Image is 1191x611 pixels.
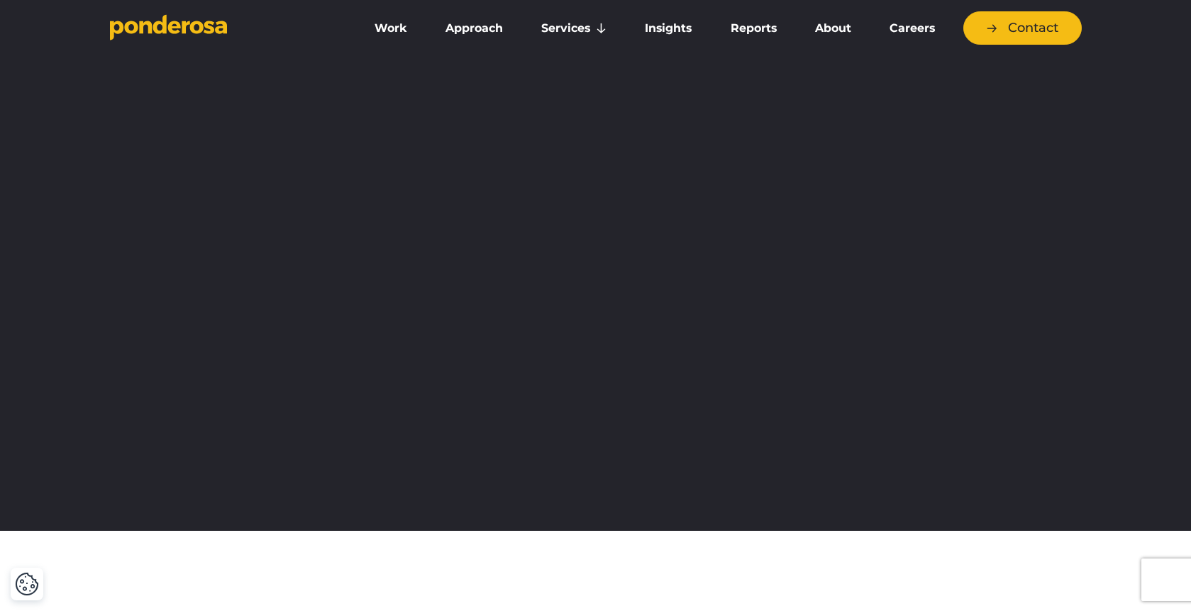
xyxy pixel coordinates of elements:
a: Approach [429,13,519,43]
a: Reports [714,13,793,43]
button: Cookie Settings [15,572,39,596]
a: Insights [628,13,708,43]
a: About [799,13,868,43]
img: Revisit consent button [15,572,39,596]
a: Work [358,13,423,43]
a: Go to homepage [110,14,337,43]
a: Services [525,13,623,43]
a: Careers [873,13,951,43]
a: Contact [963,11,1082,45]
